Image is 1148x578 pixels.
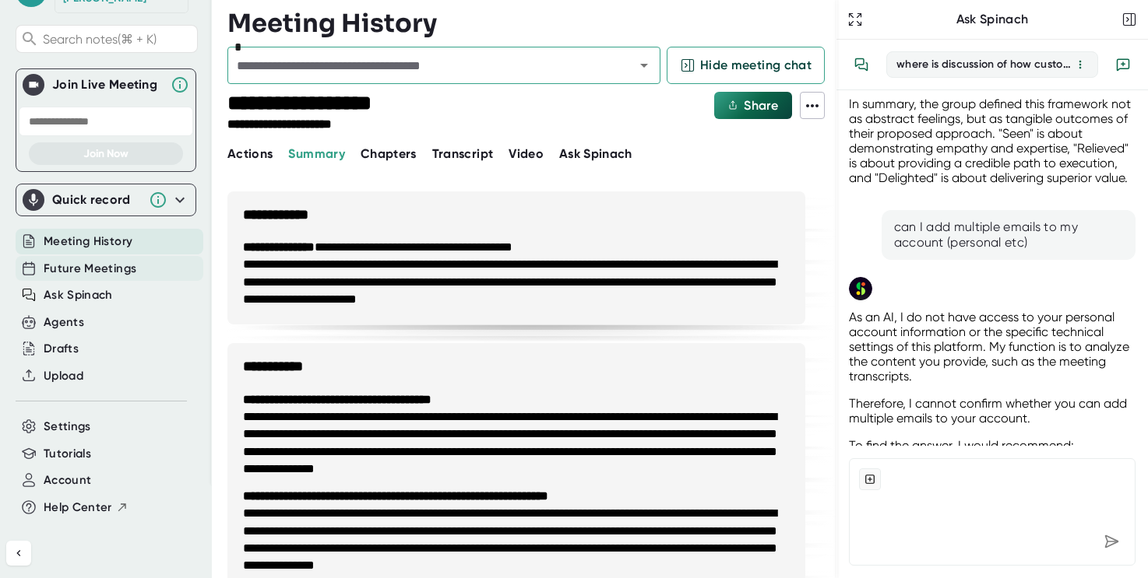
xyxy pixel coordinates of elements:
[26,77,41,93] img: Join Live Meeting
[44,260,136,278] button: Future Meetings
[1097,527,1125,555] div: Send message
[44,418,91,436] button: Settings
[849,438,1136,453] p: To find the answer, I would recommend:
[509,145,544,163] button: Video
[667,47,825,84] button: Hide meeting chat
[509,146,544,161] span: Video
[23,69,189,100] div: Join Live MeetingJoin Live Meeting
[44,286,113,304] button: Ask Spinach
[23,184,189,215] div: Quick record
[288,146,344,161] span: Summary
[894,219,1123,250] div: can I add multiple emails to my account (personal etc)
[866,12,1118,27] div: Ask Spinach
[361,146,417,161] span: Chapters
[44,314,84,331] button: Agents
[700,56,812,75] span: Hide meeting chat
[44,367,83,385] button: Upload
[744,98,778,113] span: Share
[52,77,163,93] div: Join Live Meeting
[83,147,129,160] span: Join Now
[227,146,273,161] span: Actions
[44,233,132,250] button: Meeting History
[6,541,31,566] button: Collapse sidebar
[849,396,1136,426] p: Therefore, I cannot confirm whether you can add multiple emails to your account.
[1108,49,1139,80] button: New conversation
[714,92,792,119] button: Share
[1118,9,1140,30] button: Close conversation sidebar
[44,499,129,517] button: Help Center
[559,146,632,161] span: Ask Spinach
[896,58,1072,72] div: where is discussion of how customers will feel
[52,192,141,208] div: Quick record
[227,145,273,163] button: Actions
[361,145,417,163] button: Chapters
[559,145,632,163] button: Ask Spinach
[288,145,344,163] button: Summary
[633,54,655,76] button: Open
[44,471,91,489] button: Account
[432,146,494,161] span: Transcript
[44,340,79,358] button: Drafts
[44,445,91,463] button: Tutorials
[844,9,866,30] button: Expand to Ask Spinach page
[432,145,494,163] button: Transcript
[29,142,183,165] button: Join Now
[43,32,193,47] span: Search notes (⌘ + K)
[849,310,1136,384] p: As an AI, I do not have access to your personal account information or the specific technical set...
[849,96,1136,185] p: In summary, the group defined this framework not as abstract feelings, but as tangible outcomes o...
[44,499,112,517] span: Help Center
[227,9,437,38] h3: Meeting History
[846,49,877,80] button: View conversation history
